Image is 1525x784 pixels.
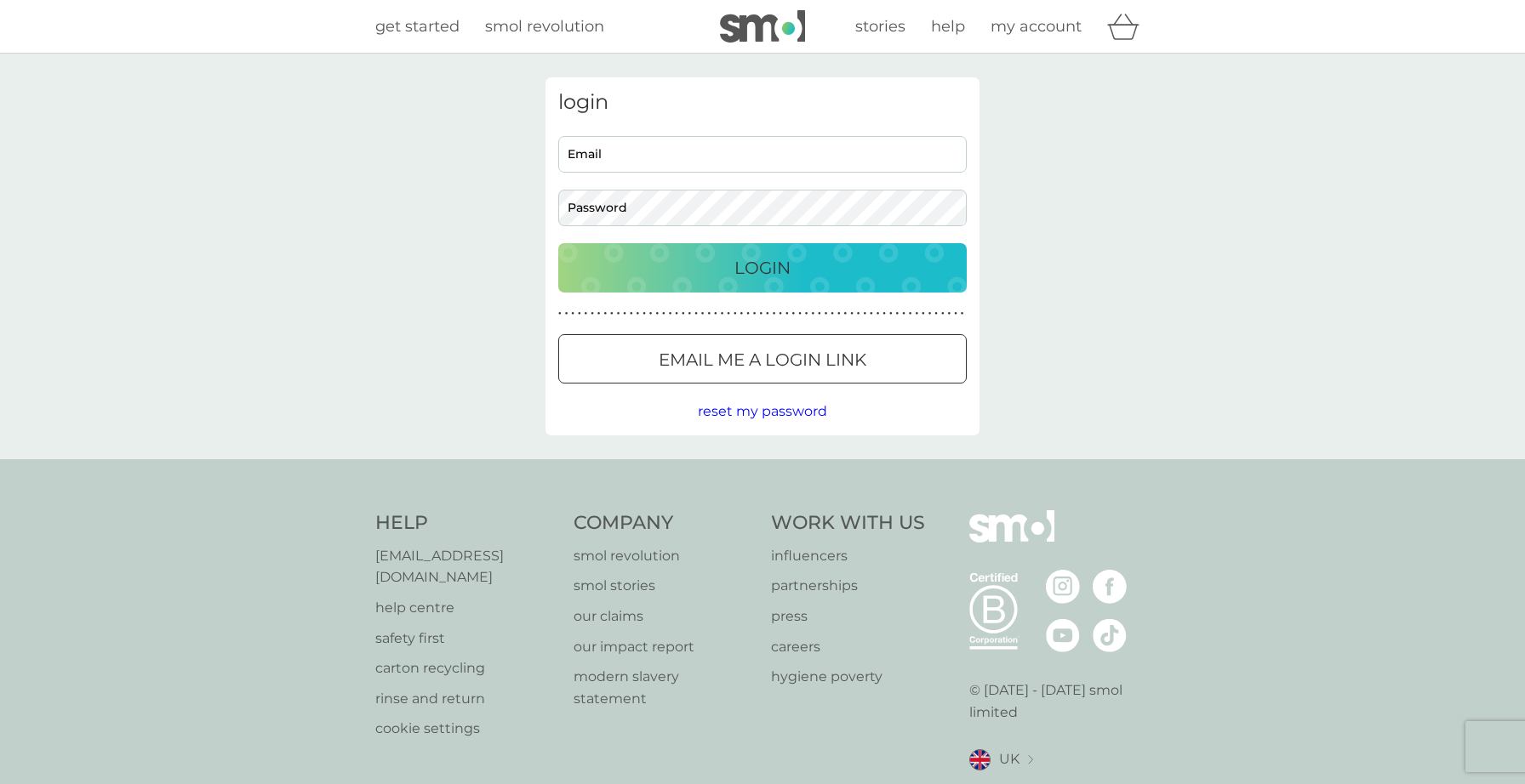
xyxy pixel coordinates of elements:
a: safety first [375,628,557,650]
p: ● [857,310,860,318]
span: help [931,17,965,36]
p: ● [850,310,854,318]
p: ● [948,310,951,318]
p: influencers [771,545,925,567]
h3: login [558,90,967,115]
img: smol [969,510,1054,568]
p: ● [630,310,633,318]
p: ● [844,310,848,318]
h4: Work With Us [771,510,925,537]
p: ● [773,310,776,318]
a: partnerships [771,575,925,597]
h4: Help [375,510,557,537]
p: ● [565,310,568,318]
img: visit the smol Instagram page [1046,570,1080,604]
p: ● [669,310,672,318]
p: ● [597,310,601,318]
a: get started [375,14,460,39]
p: ● [941,310,945,318]
a: press [771,605,925,628]
p: ● [928,310,932,318]
span: reset my password [698,403,827,419]
p: ● [785,310,789,318]
p: ● [818,310,821,318]
a: rinse and return [375,688,557,710]
p: Login [734,254,791,281]
p: ● [877,310,880,318]
a: cookie settings [375,718,557,740]
p: ● [934,310,938,318]
img: visit the smol Facebook page [1093,570,1127,604]
span: my account [991,17,1082,36]
a: hygiene poverty [771,666,925,688]
button: Login [558,243,967,293]
img: visit the smol Youtube page [1046,618,1080,652]
p: ● [870,310,873,318]
button: Email me a login link [558,334,967,383]
p: ● [896,310,900,318]
img: UK flag [969,749,991,770]
p: our impact report [574,636,755,658]
p: ● [922,310,925,318]
p: ● [734,310,737,318]
p: careers [771,636,925,658]
a: smol stories [574,575,755,597]
p: ● [811,310,814,318]
p: ● [688,310,692,318]
p: ● [902,310,905,318]
p: ● [721,310,724,318]
a: my account [991,14,1082,39]
span: UK [999,748,1020,770]
p: ● [617,310,620,318]
span: get started [375,17,460,36]
p: ● [714,310,717,318]
img: smol [720,10,805,43]
p: ● [759,310,762,318]
p: ● [707,310,711,318]
a: modern slavery statement [574,666,755,709]
p: ● [662,310,665,318]
p: ● [727,310,730,318]
p: ● [571,310,574,318]
p: © [DATE] - [DATE] smol limited [969,679,1151,723]
p: ● [766,310,769,318]
p: ● [740,310,744,318]
p: ● [863,310,866,318]
div: basket [1107,9,1150,43]
p: ● [637,310,640,318]
p: ● [675,310,678,318]
p: ● [798,310,802,318]
p: help centre [375,597,557,619]
img: visit the smol Tiktok page [1093,618,1127,652]
p: ● [792,310,796,318]
p: ● [591,310,594,318]
p: ● [585,310,588,318]
p: ● [753,310,757,318]
p: ● [837,310,841,318]
p: ● [643,310,646,318]
p: Email me a login link [659,346,866,373]
p: ● [682,310,685,318]
p: ● [578,310,581,318]
p: ● [882,310,886,318]
a: smol revolution [574,545,755,567]
p: ● [889,310,893,318]
p: ● [655,310,659,318]
p: ● [610,310,614,318]
a: stories [855,14,905,39]
span: smol revolution [485,17,604,36]
a: carton recycling [375,657,557,679]
p: ● [701,310,705,318]
h4: Company [574,510,755,537]
p: ● [909,310,912,318]
a: our claims [574,605,755,628]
